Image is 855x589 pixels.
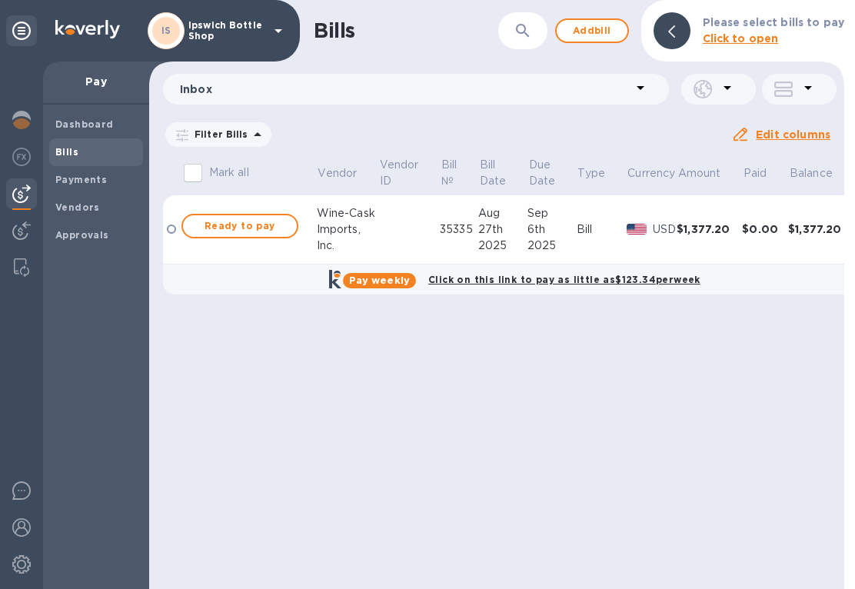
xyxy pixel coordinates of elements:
button: Addbill [555,18,629,43]
img: Foreign exchange [12,148,31,166]
span: Bill Date [480,157,527,189]
div: Unpin categories [6,15,37,46]
span: Paid [744,165,787,181]
img: Logo [55,20,120,38]
p: Ipswich Bottle Shop [188,20,265,42]
p: Bill Date [480,157,507,189]
p: Type [577,165,605,181]
b: Pay weekly [349,275,410,286]
div: Bill [577,221,627,238]
b: Dashboard [55,118,114,130]
b: Please select bills to pay [703,16,844,28]
p: Pay [55,74,137,89]
div: $0.00 [742,221,788,237]
div: Aug [478,205,527,221]
button: Ready to pay [181,214,298,238]
div: 6th [527,221,577,238]
b: Payments [55,174,107,185]
div: Inc. [317,238,378,254]
p: USD [653,221,677,238]
span: Amount [678,165,741,181]
b: Bills [55,146,78,158]
p: Due Date [529,157,556,189]
span: Ready to pay [195,217,284,235]
p: Balance [790,165,833,181]
p: Mark all [209,165,249,181]
p: Vendor ID [380,157,419,189]
h1: Bills [314,18,355,43]
p: Bill № [441,157,457,189]
b: Vendors [55,201,100,213]
b: Approvals [55,229,109,241]
p: Amount [678,165,721,181]
span: Due Date [529,157,576,189]
p: Currency [627,165,675,181]
div: $1,377.20 [677,221,742,237]
p: Filter Bills [188,128,248,141]
span: Balance [790,165,853,181]
b: IS [161,25,171,36]
div: 35335 [440,221,478,238]
div: Sep [527,205,577,221]
p: Inbox [180,82,631,97]
u: Edit columns [756,128,830,141]
span: Vendor [318,165,377,181]
span: Type [577,165,625,181]
p: Vendor [318,165,357,181]
div: 2025 [527,238,577,254]
p: Paid [744,165,767,181]
div: 2025 [478,238,527,254]
span: Vendor ID [380,157,439,189]
div: 27th [478,221,527,238]
span: Bill № [441,157,477,189]
b: Click on this link to pay as little as $123.34 per week [428,274,700,285]
img: USD [627,224,647,235]
div: Imports, [317,221,378,238]
div: Wine-Cask [317,205,378,221]
b: Click to open [703,32,779,45]
span: Add bill [569,22,615,40]
div: $1,377.20 [788,221,853,237]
